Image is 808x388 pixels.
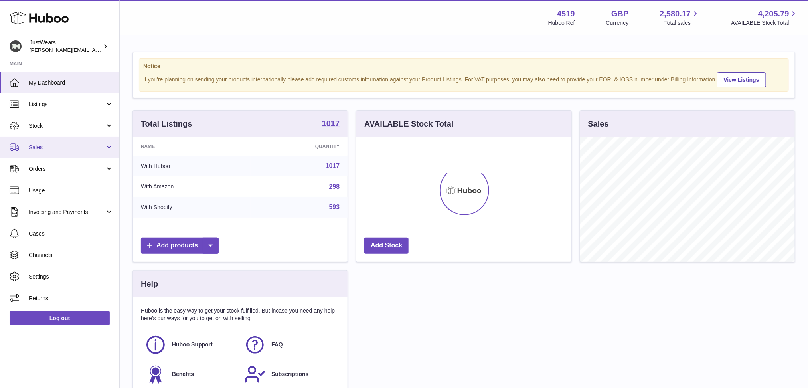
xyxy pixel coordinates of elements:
[660,8,700,27] a: 2,580.17 Total sales
[364,119,453,129] h3: AVAILABLE Stock Total
[141,279,158,289] h3: Help
[29,144,105,151] span: Sales
[172,341,213,348] span: Huboo Support
[244,334,336,356] a: FAQ
[143,71,784,87] div: If you're planning on sending your products internationally please add required customs informati...
[611,8,628,19] strong: GBP
[141,119,192,129] h3: Total Listings
[557,8,575,19] strong: 4519
[133,156,251,176] td: With Huboo
[29,79,113,87] span: My Dashboard
[329,183,340,190] a: 298
[29,187,113,194] span: Usage
[326,162,340,169] a: 1017
[322,119,340,129] a: 1017
[29,251,113,259] span: Channels
[271,370,308,378] span: Subscriptions
[29,165,105,173] span: Orders
[29,230,113,238] span: Cases
[29,208,105,216] span: Invoicing and Payments
[30,47,160,53] span: [PERSON_NAME][EMAIL_ADDRESS][DOMAIN_NAME]
[30,39,101,54] div: JustWears
[133,137,251,156] th: Name
[322,119,340,127] strong: 1017
[588,119,609,129] h3: Sales
[141,238,219,254] a: Add products
[133,197,251,218] td: With Shopify
[364,238,409,254] a: Add Stock
[10,311,110,325] a: Log out
[29,273,113,281] span: Settings
[717,72,766,87] a: View Listings
[143,63,784,70] strong: Notice
[10,40,22,52] img: josh@just-wears.com
[660,8,691,19] span: 2,580.17
[664,19,700,27] span: Total sales
[29,122,105,130] span: Stock
[251,137,348,156] th: Quantity
[731,19,798,27] span: AVAILABLE Stock Total
[172,370,194,378] span: Benefits
[29,101,105,108] span: Listings
[29,295,113,302] span: Returns
[145,334,236,356] a: Huboo Support
[758,8,789,19] span: 4,205.79
[548,19,575,27] div: Huboo Ref
[145,364,236,385] a: Benefits
[141,307,340,322] p: Huboo is the easy way to get your stock fulfilled. But incase you need any help here's our ways f...
[329,204,340,210] a: 593
[606,19,629,27] div: Currency
[133,176,251,197] td: With Amazon
[271,341,283,348] span: FAQ
[731,8,798,27] a: 4,205.79 AVAILABLE Stock Total
[244,364,336,385] a: Subscriptions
